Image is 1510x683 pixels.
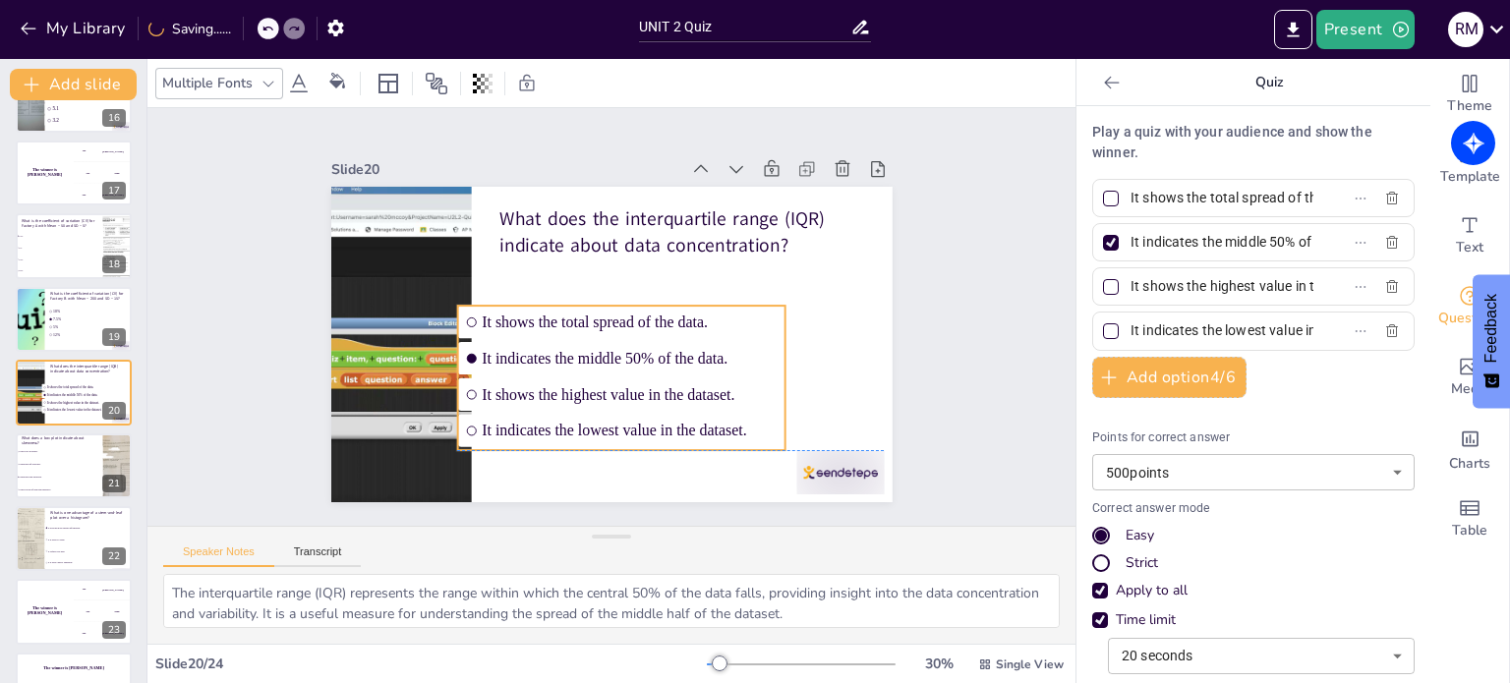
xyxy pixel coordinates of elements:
[19,257,101,259] span: 15%
[455,296,706,484] span: It shows the highest value in the dataset.
[50,364,126,374] p: What does the interquartile range (IQR) indicate about data concentration?
[163,545,274,567] button: Speaker Notes
[639,13,850,41] input: Insert title
[1452,520,1487,541] span: Table
[1438,308,1502,329] span: Questions
[74,141,132,162] div: 100
[373,68,404,99] div: Layout
[19,235,101,237] span: 10%
[1092,454,1415,490] div: 500 points
[47,401,108,405] span: It shows the highest value in the dataset.
[1430,130,1509,200] div: Add ready made slides
[102,109,126,127] div: 16
[19,246,101,248] span: 5%
[16,606,74,616] h4: The winner is [PERSON_NAME]
[1131,228,1313,256] input: Option 2
[22,435,97,446] p: What does a box plot indicate about skewness?
[102,547,126,565] div: 22
[1447,95,1492,117] span: Theme
[1473,274,1510,408] button: Feedback - Show survey
[19,488,101,490] span: It shows both left and right skewness.
[915,655,962,673] div: 30 %
[435,325,685,514] span: It indicates the lowest value in the dataset.
[74,579,132,600] div: 100
[1128,59,1411,106] p: Quiz
[274,545,362,567] button: Transcript
[1092,122,1415,163] p: Play a quiz with your audience and show the winner.
[1131,316,1313,345] input: Option 4
[74,623,132,645] div: 300
[16,168,74,178] h4: The winner is [PERSON_NAME]
[498,238,749,427] span: It shows the total spread of the data.
[1448,12,1483,47] div: R M
[74,162,132,184] div: 200
[1430,200,1509,271] div: Add text boxes
[102,621,126,639] div: 23
[48,550,131,552] span: It requires less data.
[148,20,231,38] div: Saving......
[16,433,132,498] div: 21
[19,463,101,465] span: It indicates left skewness.
[1482,294,1500,363] span: Feedback
[47,409,108,413] span: It indicates the lowest value in the dataset.
[1430,342,1509,413] div: Add images, graphics, shapes or video
[114,610,119,613] div: Jaap
[1116,581,1188,600] div: Apply to all
[52,117,72,123] span: 3.2
[50,510,126,521] p: What is one advantage of a stem-and-leaf plot over a histogram?
[16,665,132,670] h4: The winner is [PERSON_NAME]
[466,25,759,245] div: Slide 20
[1456,237,1483,258] span: Text
[102,475,126,492] div: 21
[22,217,97,228] p: What is the coefficient of variation (CV) for Factory A with Mean = 50 and SD = 5?
[16,506,132,571] div: 22
[1430,484,1509,554] div: Add a table
[1430,271,1509,342] div: Get real-time input from your audience
[1126,553,1158,573] div: Strict
[16,68,132,133] div: 16
[1092,581,1415,600] div: Apply to all
[102,328,126,346] div: 19
[47,393,108,397] span: It indicates the middle 50% of the data.
[48,539,131,541] span: It is easier to create.
[10,69,137,100] button: Add slide
[48,562,131,564] span: It is more visually appealing.
[16,141,132,205] div: 17
[19,450,101,452] span: It shows no skewness.
[1448,10,1483,49] button: R M
[1126,526,1154,545] div: Easy
[477,267,727,456] span: It indicates the middle 50% of the data.
[996,656,1064,672] span: Single View
[158,70,257,96] div: Multiple Fonts
[53,332,103,336] span: 12%
[52,106,72,112] span: 5.1
[1092,553,1415,573] div: Strict
[1131,272,1313,301] input: Option 3
[1108,638,1415,674] div: 20 seconds
[74,601,132,623] div: 200
[1092,526,1415,545] div: Easy
[1451,378,1489,400] span: Media
[1092,500,1415,518] p: Correct answer mode
[1092,429,1415,447] p: Points for correct answer
[1430,413,1509,484] div: Add charts and graphs
[16,287,132,352] div: 19
[114,172,119,175] div: Jaap
[322,73,352,93] div: Background color
[16,579,132,644] div: 23
[1440,166,1500,188] span: Template
[47,386,108,390] span: It shows the total spread of the data.
[1430,59,1509,130] div: Change the overall theme
[19,476,101,478] span: It indicates right skewness.
[19,269,101,271] span: 20%
[1131,184,1313,212] input: Option 1
[163,574,1060,628] textarea: The interquartile range (IQR) represents the range within which the central 50% of the data falls...
[102,182,126,199] div: 17
[15,13,134,44] button: My Library
[16,213,132,278] div: 18
[16,360,132,425] div: 20
[1092,357,1247,398] button: Add option4/6
[74,185,132,206] div: 300
[53,325,103,329] span: 5%
[1116,610,1176,630] div: Time limit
